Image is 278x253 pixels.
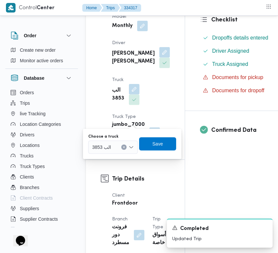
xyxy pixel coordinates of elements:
[6,3,16,13] img: X8yXhbKr1z7QwAAAABJRU5ErkJggg==
[112,175,170,183] h3: Trip Details
[20,110,46,118] span: live Tracking
[8,224,75,235] button: Devices
[92,143,111,151] span: الب 3853
[24,32,36,40] h3: Order
[8,182,75,193] button: Branches
[20,99,30,107] span: Trips
[20,215,58,223] span: Supplier Contracts
[20,183,39,191] span: Branches
[212,87,264,95] span: Documents for dropoff
[37,6,55,11] b: Center
[20,226,36,234] span: Devices
[20,162,45,170] span: Truck Types
[11,74,73,82] button: Database
[8,98,75,108] button: Trips
[24,74,44,82] h3: Database
[20,120,61,128] span: Location Categories
[20,194,53,202] span: Client Contracts
[8,140,75,151] button: Locations
[8,119,75,129] button: Location Categories
[8,151,75,161] button: Trucks
[20,173,34,181] span: Clients
[8,172,75,182] button: Clients
[129,145,134,150] button: Open list of options
[212,35,268,41] span: Dropoffs details entered
[139,137,176,151] button: Save
[8,87,75,98] button: Orders
[212,34,268,42] span: Dropoffs details entered
[8,55,75,66] button: Monitor active orders
[20,46,56,54] span: Create new order
[20,57,63,65] span: Monitor active orders
[212,74,263,80] span: Documents for pickup
[112,41,125,45] span: Driver
[112,217,128,221] span: Branch
[5,87,78,230] div: Database
[5,45,78,69] div: Order
[112,223,129,247] b: فرونت دور مسطرد
[112,87,124,102] b: الب 3853
[8,161,75,172] button: Truck Types
[8,214,75,224] button: Supplier Contracts
[112,193,125,198] span: Client
[112,78,124,82] span: Truck
[20,89,34,97] span: Orders
[112,22,133,30] b: Monthly
[172,236,267,242] p: Updated Trip
[152,140,163,148] span: Save
[20,141,40,149] span: Locations
[20,152,33,160] span: Trucks
[88,134,118,139] label: Choose a truck
[20,205,39,212] span: Suppliers
[101,4,120,12] button: Trips
[212,61,248,67] span: Truck Assigned
[112,200,138,208] b: Frontdoor
[82,4,102,12] button: Home
[11,32,73,40] button: Order
[121,145,127,150] button: Clear input
[7,227,28,246] iframe: chat widget
[112,50,155,66] b: [PERSON_NAME] [PERSON_NAME]
[119,4,141,12] button: 334317
[212,73,263,81] span: Documents for pickup
[112,115,136,119] span: Truck Type
[20,131,34,139] span: Drivers
[212,88,264,93] span: Documents for dropoff
[8,203,75,214] button: Suppliers
[8,193,75,203] button: Client Contracts
[212,47,249,55] span: Driver Assigned
[172,225,267,233] div: Notification
[8,108,75,119] button: live Tracking
[212,48,249,54] span: Driver Assigned
[180,225,209,233] span: Completed
[212,60,248,68] span: Truck Assigned
[112,121,145,145] b: jumbo_7000 | opened | dry | 3.5 ton
[8,129,75,140] button: Drivers
[8,45,75,55] button: Create new order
